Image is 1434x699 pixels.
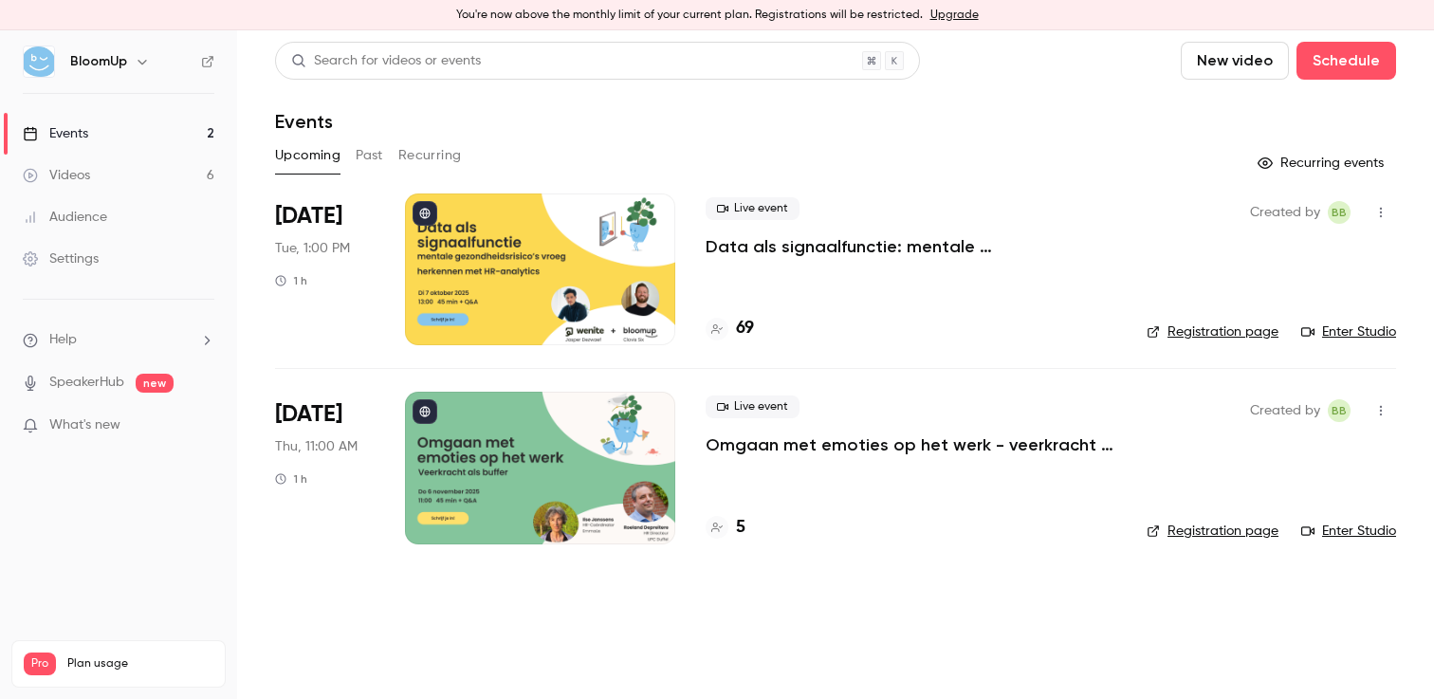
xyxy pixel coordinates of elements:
span: Thu, 11:00 AM [275,437,358,456]
span: Pro [24,653,56,675]
span: Live event [706,395,800,418]
button: New video [1181,42,1289,80]
div: Nov 6 Thu, 11:00 AM (Europe/Brussels) [275,392,375,543]
span: Created by [1250,201,1320,224]
span: BB [1332,201,1347,224]
button: Past [356,140,383,171]
img: BloomUp [24,46,54,77]
span: BB [1332,399,1347,422]
span: Tue, 1:00 PM [275,239,350,258]
a: Data als signaalfunctie: mentale gezondheidsrisico’s vroeg herkennen met HR-analytics [706,235,1116,258]
div: 1 h [275,471,307,487]
button: Recurring [398,140,462,171]
div: Videos [23,166,90,185]
a: Enter Studio [1301,322,1396,341]
span: Live event [706,197,800,220]
span: Help [49,330,77,350]
div: Events [23,124,88,143]
a: Registration page [1147,522,1278,541]
iframe: Noticeable Trigger [192,417,214,434]
span: Created by [1250,399,1320,422]
a: 69 [706,316,754,341]
a: 5 [706,515,745,541]
h4: 5 [736,515,745,541]
div: Audience [23,208,107,227]
span: [DATE] [275,399,342,430]
a: Registration page [1147,322,1278,341]
h1: Events [275,110,333,133]
h6: BloomUp [70,52,127,71]
div: Search for videos or events [291,51,481,71]
span: [DATE] [275,201,342,231]
button: Schedule [1296,42,1396,80]
span: What's new [49,415,120,435]
div: Settings [23,249,99,268]
a: Enter Studio [1301,522,1396,541]
button: Recurring events [1249,148,1396,178]
div: Oct 7 Tue, 1:00 PM (Europe/Brussels) [275,193,375,345]
a: SpeakerHub [49,373,124,393]
button: Upcoming [275,140,340,171]
span: Benjamin Bergers [1328,201,1351,224]
a: Upgrade [930,8,979,23]
li: help-dropdown-opener [23,330,214,350]
h4: 69 [736,316,754,341]
span: Plan usage [67,656,213,671]
a: Omgaan met emoties op het werk - veerkracht als buffer [706,433,1116,456]
div: 1 h [275,273,307,288]
span: new [136,374,174,393]
span: Benjamin Bergers [1328,399,1351,422]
